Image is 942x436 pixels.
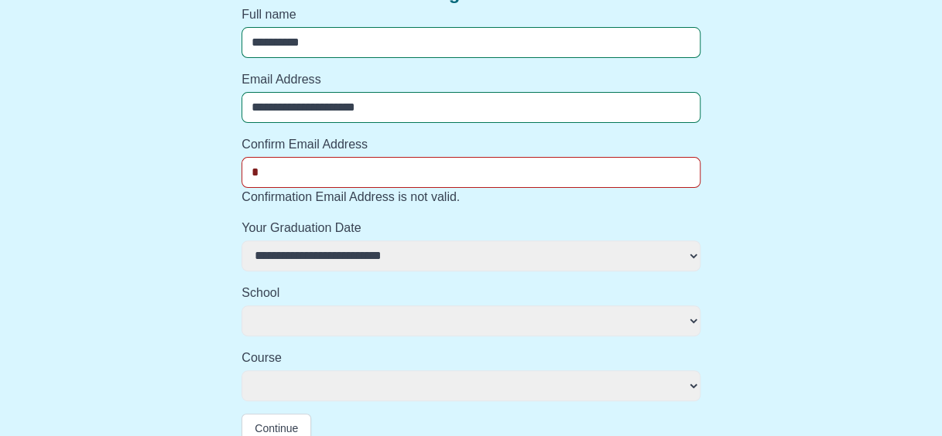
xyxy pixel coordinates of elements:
[241,70,701,89] label: Email Address
[241,284,701,302] label: School
[241,349,701,367] label: Course
[241,219,701,237] label: Your Graduation Date
[241,5,701,24] label: Full name
[241,190,460,203] span: Confirmation Email Address is not valid.
[241,135,701,154] label: Confirm Email Address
